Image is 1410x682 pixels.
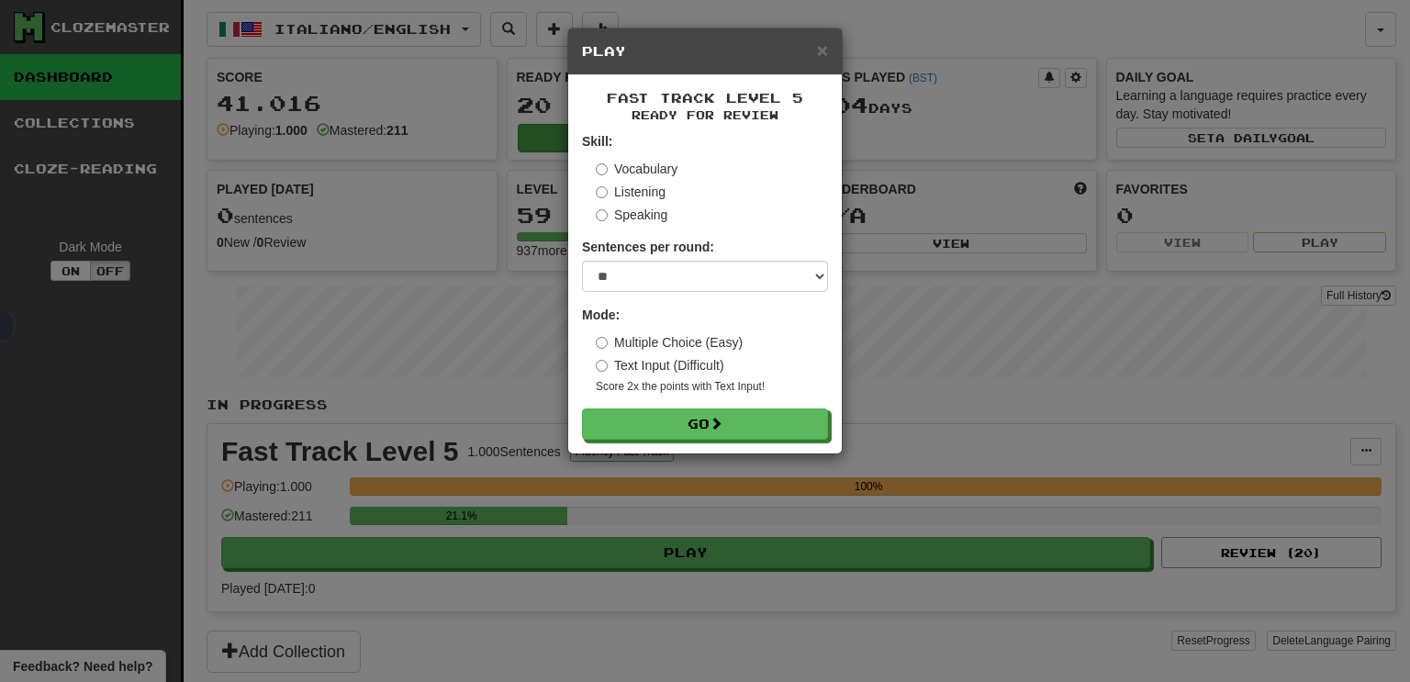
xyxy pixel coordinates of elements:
small: Score 2x the points with Text Input ! [596,379,828,395]
span: Fast Track Level 5 [607,90,803,106]
strong: Mode: [582,307,620,322]
input: Text Input (Difficult) [596,360,608,372]
input: Speaking [596,209,608,221]
label: Speaking [596,206,667,224]
button: Go [582,408,828,440]
input: Listening [596,186,608,198]
button: Close [817,40,828,60]
h5: Play [582,42,828,61]
small: Ready for Review [582,107,828,123]
label: Vocabulary [596,160,677,178]
input: Vocabulary [596,163,608,175]
span: × [817,39,828,61]
strong: Skill: [582,134,612,149]
label: Multiple Choice (Easy) [596,333,743,352]
label: Text Input (Difficult) [596,356,724,375]
input: Multiple Choice (Easy) [596,337,608,349]
label: Sentences per round: [582,238,714,256]
label: Listening [596,183,666,201]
